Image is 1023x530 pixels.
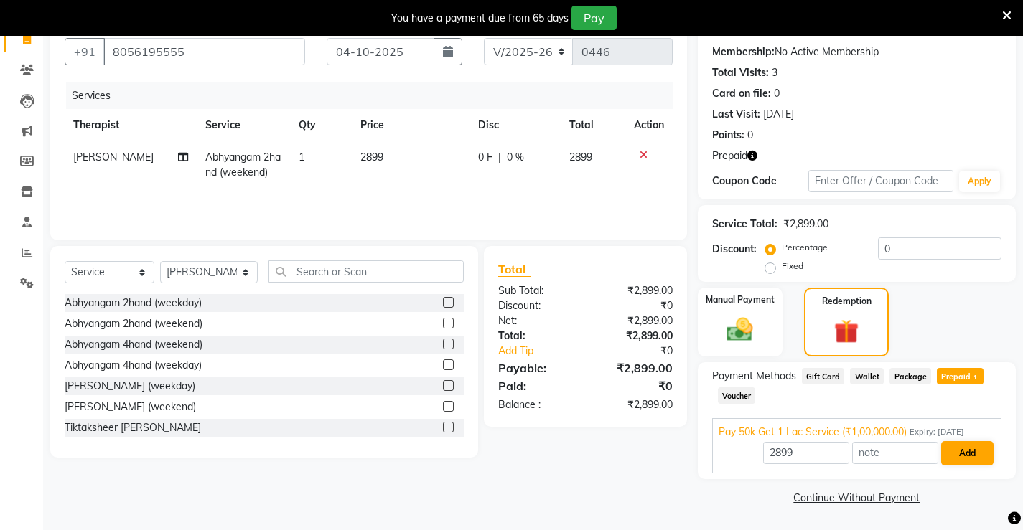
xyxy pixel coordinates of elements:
div: No Active Membership [712,44,1001,60]
input: Enter Offer / Coupon Code [808,170,953,192]
div: Payable: [487,359,585,377]
div: 0 [747,128,753,143]
div: 3 [772,65,777,80]
img: _cash.svg [719,315,761,345]
input: note [852,442,938,464]
div: [PERSON_NAME] (weekday) [65,379,195,394]
div: ₹2,899.00 [585,359,683,377]
label: Fixed [782,260,803,273]
span: Payment Methods [712,369,796,384]
button: +91 [65,38,105,65]
div: Last Visit: [712,107,760,122]
div: ₹2,899.00 [783,217,828,232]
div: Abhyangam 2hand (weekend) [65,316,202,331]
div: Card on file: [712,86,771,101]
div: ₹2,899.00 [585,397,683,412]
div: Services [66,82,683,109]
span: [PERSON_NAME] [73,151,154,164]
div: ₹2,899.00 [585,313,683,328]
img: _gift.svg [826,316,866,347]
input: Amount [763,442,849,464]
div: Points: [712,128,744,143]
div: Net: [487,313,585,328]
span: Total [498,262,531,277]
div: Balance : [487,397,585,412]
span: Abhyangam 2hand (weekend) [205,151,281,179]
span: 1 [971,374,978,382]
div: Total: [487,328,585,344]
label: Manual Payment [706,293,775,306]
div: 0 [774,86,780,101]
div: Paid: [487,377,585,394]
label: Percentage [782,241,828,254]
span: Pay 50k Get 1 Lac Service (₹1,00,000.00) [719,425,907,440]
div: Abhyangam 2hand (weekday) [65,295,202,311]
div: Discount: [712,242,757,257]
div: You have a payment due from 65 days [391,11,569,26]
a: Continue Without Payment [701,491,1013,506]
div: Coupon Code [712,174,808,189]
div: Service Total: [712,217,777,232]
th: Therapist [65,109,197,141]
span: 1 [299,151,304,164]
input: Search by Name/Mobile/Email/Code [103,38,305,65]
div: Total Visits: [712,65,769,80]
span: Voucher [718,387,756,404]
div: Abhyangam 4hand (weekday) [65,358,202,373]
button: Apply [959,171,1000,192]
label: Redemption [822,295,872,308]
span: Expiry: [DATE] [910,426,964,438]
span: Prepaid [712,148,747,164]
div: ₹2,899.00 [585,328,683,344]
div: [PERSON_NAME] (weekend) [65,399,196,415]
div: Discount: [487,298,585,313]
span: Gift Card [802,368,845,384]
div: ₹2,899.00 [585,283,683,298]
th: Price [352,109,469,141]
span: 0 % [507,150,524,165]
span: Prepaid [937,368,984,384]
span: Package [889,368,931,384]
button: Pay [571,6,617,30]
span: 2899 [360,151,383,164]
div: Sub Total: [487,283,585,298]
th: Qty [290,109,352,141]
div: Tiktaksheer [PERSON_NAME] [65,420,201,435]
div: ₹0 [585,298,683,313]
div: Abhyangam 4hand (weekend) [65,337,202,352]
input: Search or Scan [268,260,464,283]
button: Add [941,441,994,465]
div: [DATE] [763,107,794,122]
span: 2899 [569,151,592,164]
th: Service [197,109,290,141]
th: Action [625,109,673,141]
a: Add Tip [487,344,602,359]
div: ₹0 [602,344,683,359]
div: Membership: [712,44,775,60]
span: | [498,150,501,165]
div: ₹0 [585,377,683,394]
span: Wallet [850,368,884,384]
th: Total [561,109,625,141]
span: 0 F [478,150,492,165]
th: Disc [470,109,561,141]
